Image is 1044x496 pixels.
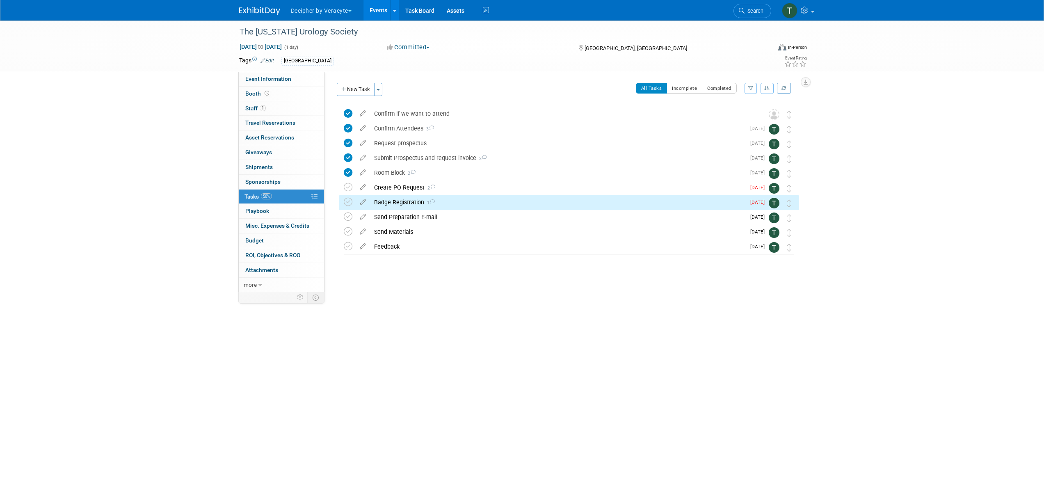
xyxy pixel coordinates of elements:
i: Move task [787,185,791,192]
a: Travel Reservations [239,116,324,130]
div: Event Format [723,43,807,55]
td: Personalize Event Tab Strip [293,292,308,303]
span: Misc. Expenses & Credits [245,222,309,229]
div: Confirm Attendees [370,121,745,135]
a: Asset Reservations [239,130,324,145]
span: Tasks [244,193,272,200]
span: [DATE] [750,140,769,146]
i: Move task [787,199,791,207]
span: 1 [260,105,266,111]
a: Attachments [239,263,324,277]
button: Incomplete [667,83,702,94]
span: Search [745,8,763,14]
a: Edit [260,58,274,64]
span: [DATE] [750,199,769,205]
img: Unassigned [769,109,779,120]
div: Request prospectus [370,136,745,150]
button: New Task [337,83,375,96]
span: to [257,43,265,50]
span: 2 [476,156,487,161]
span: Budget [245,237,264,244]
i: Move task [787,214,791,222]
span: 1 [424,200,435,206]
img: Tony Alvarado [782,3,797,18]
a: edit [356,110,370,117]
img: Tony Alvarado [769,242,779,253]
span: ROI, Objectives & ROO [245,252,300,258]
a: edit [356,154,370,162]
td: Tags [239,56,274,66]
div: Send Preparation E-mail [370,210,745,224]
span: more [244,281,257,288]
a: Giveaways [239,145,324,160]
a: edit [356,213,370,221]
i: Move task [787,229,791,237]
i: Move task [787,244,791,251]
div: The [US_STATE] Urology Society [237,25,759,39]
button: Completed [702,83,737,94]
span: [DATE] [750,155,769,161]
img: Tony Alvarado [769,124,779,135]
span: Booth [245,90,271,97]
span: 3 [423,126,434,132]
span: Event Information [245,75,291,82]
span: Travel Reservations [245,119,295,126]
a: Playbook [239,204,324,218]
span: [DATE] [750,229,769,235]
span: [DATE] [750,185,769,190]
a: Event Information [239,72,324,86]
img: Format-Inperson.png [778,44,786,50]
i: Move task [787,155,791,163]
span: [DATE] [750,126,769,131]
a: Tasks50% [239,190,324,204]
span: Attachments [245,267,278,273]
span: Playbook [245,208,269,214]
a: more [239,278,324,292]
div: Confirm if we want to attend [370,107,752,121]
a: Booth [239,87,324,101]
span: Shipments [245,164,273,170]
i: Move task [787,140,791,148]
img: Tony Alvarado [769,227,779,238]
span: [DATE] [750,244,769,249]
div: Send Materials [370,225,745,239]
div: In-Person [788,44,807,50]
button: Committed [384,43,433,52]
span: Staff [245,105,266,112]
a: edit [356,184,370,191]
span: Asset Reservations [245,134,294,141]
div: Room Block [370,166,745,180]
a: Misc. Expenses & Credits [239,219,324,233]
span: Giveaways [245,149,272,155]
a: edit [356,139,370,147]
a: Shipments [239,160,324,174]
i: Move task [787,170,791,178]
a: edit [356,199,370,206]
span: [GEOGRAPHIC_DATA], [GEOGRAPHIC_DATA] [585,45,687,51]
div: Create PO Request [370,181,745,194]
img: Tony Alvarado [769,153,779,164]
img: Tony Alvarado [769,198,779,208]
img: Tony Alvarado [769,183,779,194]
a: ROI, Objectives & ROO [239,248,324,263]
div: Badge Registration [370,195,745,209]
span: 50% [261,193,272,199]
button: All Tasks [636,83,667,94]
img: Tony Alvarado [769,139,779,149]
a: Refresh [777,83,791,94]
div: Feedback [370,240,745,254]
span: Booth not reserved yet [263,90,271,96]
a: edit [356,243,370,250]
span: [DATE] [750,214,769,220]
img: Tony Alvarado [769,168,779,179]
span: Sponsorships [245,178,281,185]
span: [DATE] [DATE] [239,43,282,50]
i: Move task [787,111,791,119]
img: ExhibitDay [239,7,280,15]
div: Submit Prospectus and request invoice [370,151,745,165]
img: Tony Alvarado [769,213,779,223]
td: Toggle Event Tabs [307,292,324,303]
span: (1 day) [283,45,298,50]
span: [DATE] [750,170,769,176]
i: Move task [787,126,791,133]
